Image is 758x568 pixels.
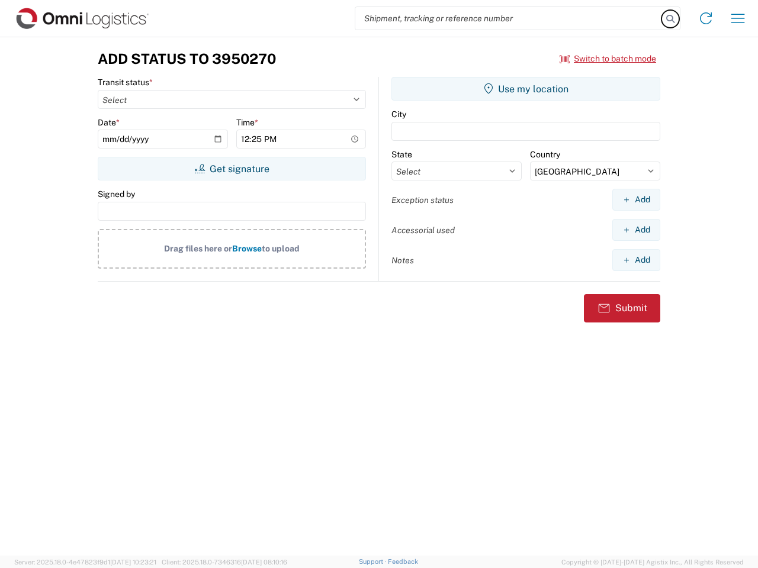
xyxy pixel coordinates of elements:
label: Notes [391,255,414,266]
button: Add [612,249,660,271]
label: Transit status [98,77,153,88]
label: Country [530,149,560,160]
span: Server: 2025.18.0-4e47823f9d1 [14,559,156,566]
button: Add [612,189,660,211]
button: Use my location [391,77,660,101]
button: Get signature [98,157,366,180]
a: Support [359,558,388,565]
label: City [391,109,406,120]
span: Client: 2025.18.0-7346316 [162,559,287,566]
button: Switch to batch mode [560,49,656,69]
label: Time [236,117,258,128]
h3: Add Status to 3950270 [98,50,276,67]
label: Accessorial used [391,225,455,235]
span: Copyright © [DATE]-[DATE] Agistix Inc., All Rights Reserved [561,557,744,567]
input: Shipment, tracking or reference number [355,7,662,30]
span: Drag files here or [164,244,232,253]
span: Browse [232,244,262,253]
span: to upload [262,244,300,253]
label: Exception status [391,195,454,205]
button: Submit [584,294,660,322]
button: Add [612,219,660,241]
span: [DATE] 08:10:16 [241,559,287,566]
label: State [391,149,412,160]
label: Date [98,117,120,128]
label: Signed by [98,189,135,199]
a: Feedback [388,558,418,565]
span: [DATE] 10:23:21 [110,559,156,566]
